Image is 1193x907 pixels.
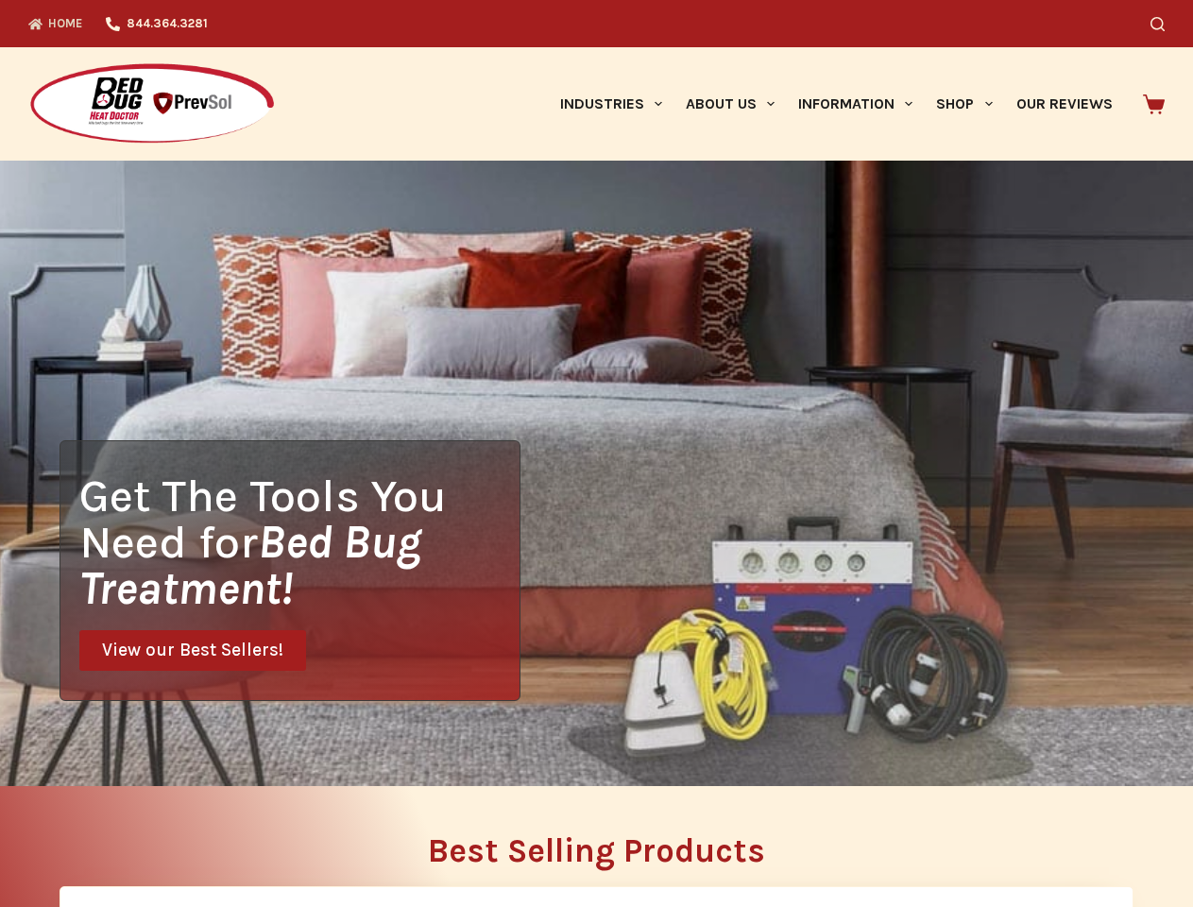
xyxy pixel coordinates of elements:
h1: Get The Tools You Need for [79,472,520,611]
span: View our Best Sellers! [102,642,283,659]
a: Information [787,47,925,161]
i: Bed Bug Treatment! [79,515,421,615]
a: About Us [673,47,786,161]
a: Industries [548,47,673,161]
a: View our Best Sellers! [79,630,306,671]
a: Our Reviews [1004,47,1124,161]
img: Prevsol/Bed Bug Heat Doctor [28,62,276,146]
button: Search [1150,17,1165,31]
a: Shop [925,47,1004,161]
nav: Primary [548,47,1124,161]
h2: Best Selling Products [60,834,1133,867]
